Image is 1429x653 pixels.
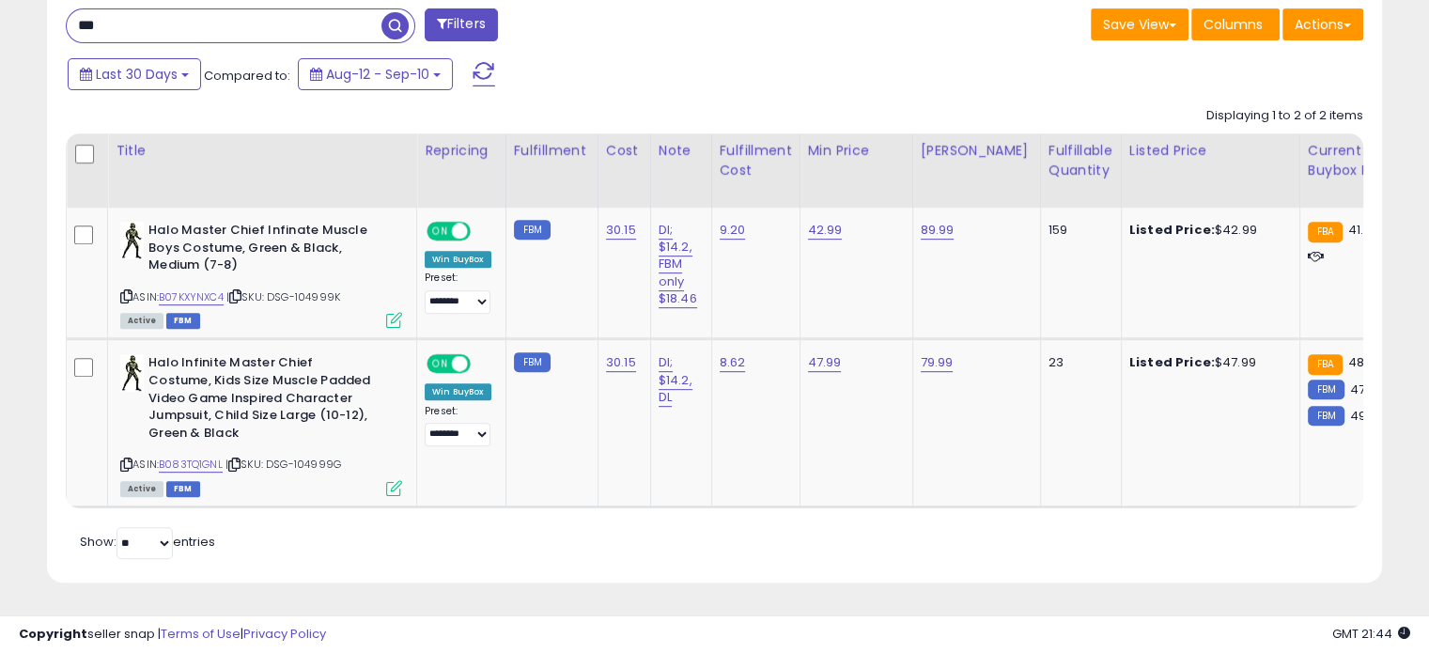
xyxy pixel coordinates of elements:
[1204,15,1263,34] span: Columns
[659,353,692,406] a: DI; $14.2, DL
[166,313,200,329] span: FBM
[166,481,200,497] span: FBM
[606,141,643,161] div: Cost
[1308,354,1343,375] small: FBA
[120,222,144,259] img: 41EXw-d7lkL._SL40_.jpg
[148,354,377,446] b: Halo Infinite Master Chief Costume, Kids Size Muscle Padded Video Game Inspired Character Jumpsui...
[120,313,163,329] span: All listings currently available for purchase on Amazon
[1349,407,1384,425] span: 49.99
[326,65,429,84] span: Aug-12 - Sep-10
[1048,354,1107,371] div: 23
[1332,625,1410,643] span: 2025-10-11 21:44 GMT
[1206,107,1363,125] div: Displaying 1 to 2 of 2 items
[159,457,223,473] a: B083TQ1GNL
[161,625,241,643] a: Terms of Use
[96,65,178,84] span: Last 30 Days
[120,222,402,326] div: ASIN:
[80,533,215,551] span: Show: entries
[159,289,224,305] a: B07KXYNXC4
[1129,221,1215,239] b: Listed Price:
[808,141,905,161] div: Min Price
[425,251,491,268] div: Win BuyBox
[226,289,340,304] span: | SKU: DSG-104999K
[1129,141,1292,161] div: Listed Price
[659,141,704,161] div: Note
[120,354,402,493] div: ASIN:
[116,141,409,161] div: Title
[1048,141,1113,180] div: Fulfillable Quantity
[148,222,377,279] b: Halo Master Chief Infinate Muscle Boys Costume, Green & Black, Medium (7-8)
[243,625,326,643] a: Privacy Policy
[1129,222,1285,239] div: $42.99
[720,353,746,372] a: 8.62
[1191,8,1280,40] button: Columns
[1129,353,1215,371] b: Listed Price:
[428,224,452,240] span: ON
[1129,354,1285,371] div: $47.99
[808,221,843,240] a: 42.99
[720,221,746,240] a: 9.20
[606,353,636,372] a: 30.15
[204,67,290,85] span: Compared to:
[1308,380,1344,399] small: FBM
[468,356,498,372] span: OFF
[921,141,1033,161] div: [PERSON_NAME]
[425,8,498,41] button: Filters
[468,224,498,240] span: OFF
[1308,406,1344,426] small: FBM
[514,220,551,240] small: FBM
[921,353,954,372] a: 79.99
[1347,221,1375,239] span: 41.19
[428,356,452,372] span: ON
[1282,8,1363,40] button: Actions
[1048,222,1107,239] div: 159
[298,58,453,90] button: Aug-12 - Sep-10
[606,221,636,240] a: 30.15
[1349,381,1383,398] span: 47.99
[1091,8,1188,40] button: Save View
[19,625,87,643] strong: Copyright
[225,457,341,472] span: | SKU: DSG-104999G
[514,352,551,372] small: FBM
[514,141,590,161] div: Fulfillment
[720,141,792,180] div: Fulfillment Cost
[120,481,163,497] span: All listings currently available for purchase on Amazon
[659,221,697,308] a: DI; $14.2, FBM only $18.46
[19,626,326,644] div: seller snap | |
[808,353,842,372] a: 47.99
[1308,222,1343,242] small: FBA
[921,221,955,240] a: 89.99
[425,405,491,447] div: Preset:
[425,383,491,400] div: Win BuyBox
[425,272,491,314] div: Preset:
[120,354,144,392] img: 41EXw-d7lkL._SL40_.jpg
[1308,141,1405,180] div: Current Buybox Price
[1347,353,1382,371] span: 48.33
[425,141,498,161] div: Repricing
[68,58,201,90] button: Last 30 Days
